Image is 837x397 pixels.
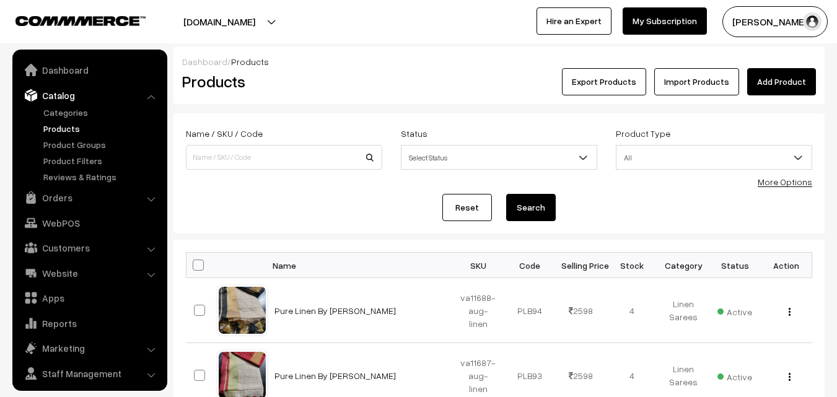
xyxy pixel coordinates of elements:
[274,370,396,381] a: Pure Linen By [PERSON_NAME]
[555,278,607,343] td: 2598
[562,68,646,95] button: Export Products
[401,127,427,140] label: Status
[182,55,816,68] div: /
[401,145,597,170] span: Select Status
[231,56,269,67] span: Products
[616,127,670,140] label: Product Type
[15,337,163,359] a: Marketing
[40,138,163,151] a: Product Groups
[182,56,227,67] a: Dashboard
[15,287,163,309] a: Apps
[15,186,163,209] a: Orders
[717,367,752,383] span: Active
[504,253,555,278] th: Code
[616,147,812,168] span: All
[758,177,812,187] a: More Options
[186,145,382,170] input: Name / SKU / Code
[15,362,163,385] a: Staff Management
[40,154,163,167] a: Product Filters
[140,6,299,37] button: [DOMAIN_NAME]
[722,6,828,37] button: [PERSON_NAME]
[607,253,658,278] th: Stock
[40,122,163,135] a: Products
[616,145,812,170] span: All
[442,194,492,221] a: Reset
[267,253,453,278] th: Name
[15,84,163,107] a: Catalog
[789,308,791,316] img: Menu
[15,212,163,234] a: WebPOS
[453,278,504,343] td: va11688-aug-linen
[15,12,124,27] a: COMMMERCE
[789,373,791,381] img: Menu
[506,194,556,221] button: Search
[761,253,812,278] th: Action
[747,68,816,95] a: Add Product
[717,302,752,318] span: Active
[15,312,163,334] a: Reports
[15,16,146,25] img: COMMMERCE
[453,253,504,278] th: SKU
[15,262,163,284] a: Website
[537,7,611,35] a: Hire an Expert
[182,72,381,91] h2: Products
[15,59,163,81] a: Dashboard
[401,147,597,168] span: Select Status
[40,106,163,119] a: Categories
[658,278,709,343] td: Linen Sarees
[654,68,739,95] a: Import Products
[274,305,396,316] a: Pure Linen By [PERSON_NAME]
[658,253,709,278] th: Category
[607,278,658,343] td: 4
[40,170,163,183] a: Reviews & Ratings
[15,237,163,259] a: Customers
[504,278,555,343] td: PLB94
[186,127,263,140] label: Name / SKU / Code
[803,12,822,31] img: user
[555,253,607,278] th: Selling Price
[709,253,761,278] th: Status
[623,7,707,35] a: My Subscription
